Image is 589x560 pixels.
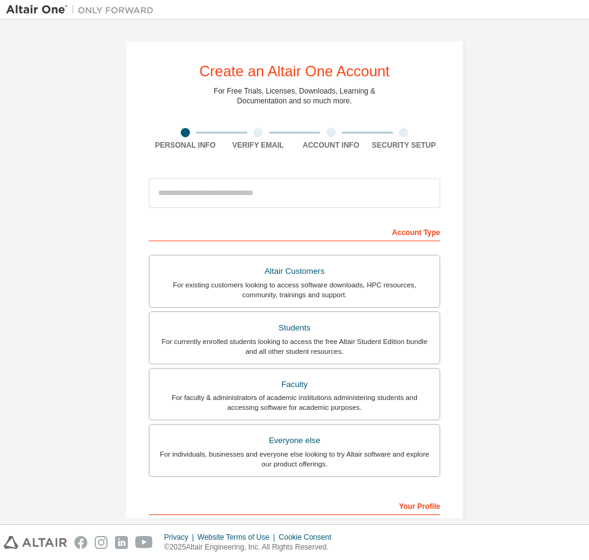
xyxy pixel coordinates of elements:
div: Everyone else [157,432,432,449]
div: Security Setup [368,140,441,150]
div: For existing customers looking to access software downloads, HPC resources, community, trainings ... [157,280,432,300]
img: facebook.svg [74,536,87,549]
div: Students [157,319,432,337]
p: © 2025 Altair Engineering, Inc. All Rights Reserved. [164,542,339,553]
div: Faculty [157,376,432,393]
img: Altair One [6,4,160,16]
div: Your Profile [149,495,440,515]
div: Account Type [149,222,440,241]
img: altair_logo.svg [4,536,67,549]
img: instagram.svg [95,536,108,549]
div: Verify Email [222,140,295,150]
img: youtube.svg [135,536,153,549]
div: For faculty & administrators of academic institutions administering students and accessing softwa... [157,393,432,412]
div: Altair Customers [157,263,432,280]
img: linkedin.svg [115,536,128,549]
div: Create an Altair One Account [199,64,390,79]
div: Privacy [164,532,197,542]
div: For Free Trials, Licenses, Downloads, Learning & Documentation and so much more. [214,86,376,106]
div: For currently enrolled students looking to access the free Altair Student Edition bundle and all ... [157,337,432,356]
div: Cookie Consent [279,532,338,542]
div: Account Info [294,140,368,150]
div: For individuals, businesses and everyone else looking to try Altair software and explore our prod... [157,449,432,469]
div: Website Terms of Use [197,532,279,542]
div: Personal Info [149,140,222,150]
